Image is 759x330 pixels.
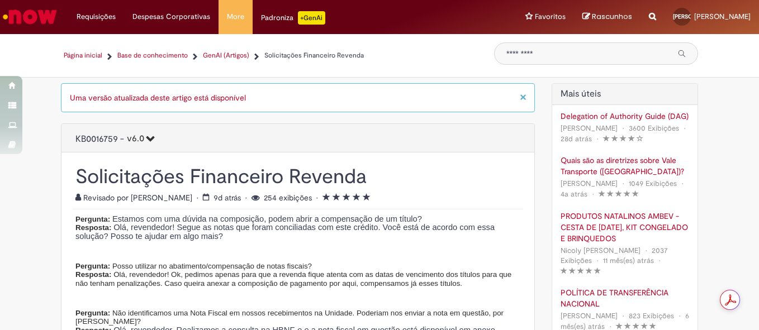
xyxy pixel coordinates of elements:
[75,193,195,203] span: Revisado por [PERSON_NAME]
[592,11,632,22] span: Rascunhos
[322,193,371,203] span: Classificação média do artigo - 5.0 de 5 estrelas
[112,262,312,270] span: Posso utilizar no abatimento/compensação de notas fiscais?
[561,311,618,321] span: [PERSON_NAME]
[70,93,246,103] a: Uma versão atualizada deste artigo está disponível
[594,253,601,268] span: •
[197,193,201,203] span: •
[561,134,592,144] span: 28d atrás
[132,11,210,22] span: Despesas Corporativas
[561,134,592,144] time: 04/08/2025 15:44:51
[353,193,360,201] i: 4
[681,121,688,136] span: •
[561,189,587,199] span: 4a atrás
[127,130,155,149] button: Versão do Artigo 6.0
[629,123,679,133] span: 3600 Exibições
[561,246,641,255] span: Nicoly [PERSON_NAME]
[590,186,596,202] span: •
[629,179,677,188] span: 1049 Exibições
[694,12,751,21] span: [PERSON_NAME]
[75,215,520,241] p: Estamos com uma dúvida na composição, podem abrir a compensação de um título? Olá, revendedor! Se...
[75,270,511,288] span: Olá, revendedor! Ok, pedimos apenas para que a revenda fique atenta com as datas de vencimento do...
[620,308,627,323] span: •
[77,11,116,22] span: Requisições
[75,309,110,317] span: Pergunta:
[214,193,241,203] time: 23/08/2025 12:48:09
[561,179,618,188] span: [PERSON_NAME]
[322,193,330,201] i: 1
[561,246,668,266] span: 2037 Exibições
[520,89,526,104] span: ×
[603,256,654,265] span: 11 mês(es) atrás
[316,193,320,203] span: •
[245,193,249,203] span: •
[673,13,717,20] span: [PERSON_NAME]
[117,51,188,60] a: Base de conhecimento
[75,215,110,223] span: Pergunta:
[561,123,618,133] span: [PERSON_NAME]
[535,11,566,22] span: Favoritos
[75,133,118,145] span: KB0016759
[520,91,526,103] button: Close
[582,12,632,22] a: Rascunhos
[75,270,111,279] span: Resposta:
[227,11,244,22] span: More
[261,11,325,25] div: Padroniza
[679,176,686,191] span: •
[561,287,690,309] a: POLÍTICA DE TRANSFERÊNCIA NACIONAL
[629,311,674,321] span: 823 Exibições
[603,256,654,265] time: 01/10/2024 16:25:30
[120,133,155,145] span: -
[343,193,350,201] i: 3
[561,189,587,199] time: 29/10/2021 14:50:07
[643,243,649,258] span: •
[264,193,312,203] span: 254 exibições
[298,11,325,25] p: +GenAi
[656,253,663,268] span: •
[561,155,690,177] a: Quais são as diretrizes sobre Vale Transporte ([GEOGRAPHIC_DATA])?
[75,309,504,326] span: Não identificamos uma Nota Fiscal em nossos recebimentos na Unidade. Poderiam nos enviar a nota e...
[594,131,601,146] span: •
[620,121,627,136] span: •
[203,51,249,60] a: GenAI (Artigos)
[75,262,110,270] span: Pergunta:
[363,193,371,201] i: 5
[561,89,690,99] h2: Artigos Mais Úteis
[1,6,59,28] img: ServiceNow
[333,193,340,201] i: 2
[561,211,690,244] a: PRODUTOS NATALINOS AMBEV - CESTA DE [DATE], KIT CONGELADO E BRINQUEDOS
[264,51,364,60] span: Solicitações Financeiro Revenda
[75,166,520,186] h1: Solicitações Financeiro Revenda
[64,51,102,60] a: Página inicial
[676,308,683,323] span: •
[75,223,111,232] span: Resposta:
[214,193,241,203] span: 9d atrás
[561,111,690,122] a: Delegation of Authority Guide (DAG)
[620,176,627,191] span: •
